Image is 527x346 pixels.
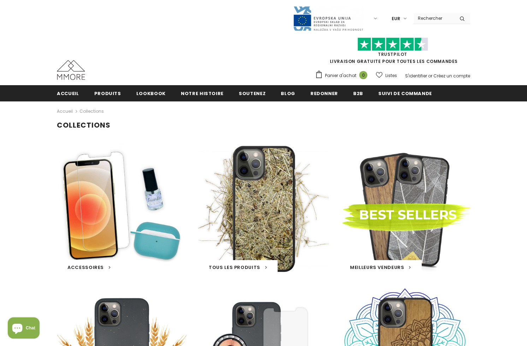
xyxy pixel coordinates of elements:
a: Produits [94,85,121,101]
span: Lookbook [136,90,166,97]
a: Accessoires [67,264,111,271]
a: Listes [376,69,397,82]
a: soutenez [239,85,266,101]
span: Listes [385,72,397,79]
a: Créez un compte [433,73,470,79]
span: EUR [392,15,400,22]
a: Accueil [57,107,73,116]
span: soutenez [239,90,266,97]
a: B2B [353,85,363,101]
a: Suivi de commande [378,85,432,101]
span: Meilleurs vendeurs [350,264,404,271]
a: Notre histoire [181,85,224,101]
img: Cas MMORE [57,60,85,80]
a: S'identifier [405,73,427,79]
input: Search Site [414,13,454,23]
inbox-online-store-chat: Shopify online store chat [6,317,42,340]
span: Tous les produits [209,264,260,271]
a: Meilleurs vendeurs [350,264,411,271]
a: Redonner [310,85,338,101]
img: Javni Razpis [293,6,363,31]
span: Panier d'achat [325,72,356,79]
span: or [428,73,432,79]
span: Accueil [57,90,79,97]
span: Suivi de commande [378,90,432,97]
span: Accessoires [67,264,104,271]
a: Tous les produits [209,264,267,271]
span: Redonner [310,90,338,97]
a: Lookbook [136,85,166,101]
a: TrustPilot [378,51,407,57]
span: Blog [281,90,295,97]
img: Faites confiance aux étoiles pilotes [357,37,428,51]
span: Notre histoire [181,90,224,97]
span: B2B [353,90,363,97]
span: Produits [94,90,121,97]
a: Blog [281,85,295,101]
span: 0 [359,71,367,79]
span: LIVRAISON GRATUITE POUR TOUTES LES COMMANDES [315,41,470,64]
span: Collections [79,107,104,116]
a: Javni Razpis [293,15,363,21]
a: Accueil [57,85,79,101]
a: Panier d'achat 0 [315,70,371,81]
h1: Collections [57,121,470,130]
